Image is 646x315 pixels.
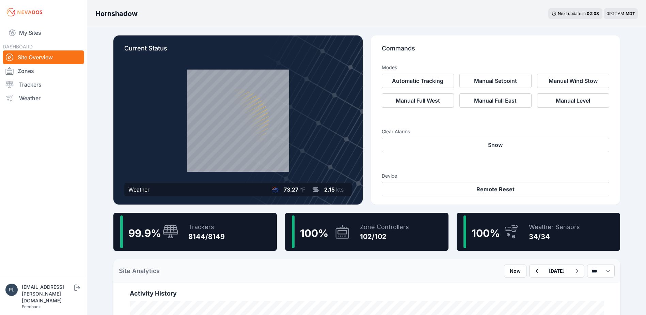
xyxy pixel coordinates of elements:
[113,213,277,251] a: 99.9%Trackers8144/8149
[22,304,41,309] a: Feedback
[472,227,500,239] span: 100 %
[128,227,161,239] span: 99.9 %
[324,186,335,193] span: 2.15
[300,227,328,239] span: 100 %
[5,284,18,296] img: plsmith@sundt.com
[3,25,84,41] a: My Sites
[188,232,225,241] div: 8144/8149
[382,172,609,179] h3: Device
[95,9,138,18] h3: Hornshadow
[382,74,454,88] button: Automatic Tracking
[130,289,604,298] h2: Activity History
[360,222,409,232] div: Zone Controllers
[587,11,599,16] div: 02 : 08
[382,182,609,196] button: Remote Reset
[382,93,454,108] button: Manual Full West
[3,44,33,49] span: DASHBOARD
[95,5,138,22] nav: Breadcrumb
[457,213,620,251] a: 100%Weather Sensors34/34
[336,186,344,193] span: kts
[504,265,526,277] button: Now
[360,232,409,241] div: 102/102
[537,74,609,88] button: Manual Wind Stow
[529,232,580,241] div: 34/34
[300,186,305,193] span: °F
[558,11,586,16] span: Next update in
[382,128,609,135] h3: Clear Alarms
[3,64,84,78] a: Zones
[22,284,73,304] div: [EMAIL_ADDRESS][PERSON_NAME][DOMAIN_NAME]
[284,186,298,193] span: 73.27
[459,93,532,108] button: Manual Full East
[382,44,609,59] p: Commands
[537,93,609,108] button: Manual Level
[382,64,397,71] h3: Modes
[128,185,149,194] div: Weather
[5,7,44,18] img: Nevados
[285,213,448,251] a: 100%Zone Controllers102/102
[3,91,84,105] a: Weather
[606,11,624,16] span: 09:12 AM
[529,222,580,232] div: Weather Sensors
[3,78,84,91] a: Trackers
[543,265,570,277] button: [DATE]
[188,222,225,232] div: Trackers
[3,50,84,64] a: Site Overview
[626,11,635,16] span: MDT
[459,74,532,88] button: Manual Setpoint
[119,266,160,276] h2: Site Analytics
[382,138,609,152] button: Snow
[124,44,352,59] p: Current Status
